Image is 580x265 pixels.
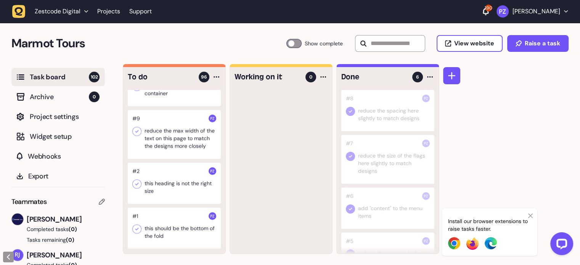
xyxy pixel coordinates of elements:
[69,226,77,233] span: (0)
[454,40,494,47] span: View website
[30,111,100,122] span: Project settings
[11,108,105,126] button: Project settings
[525,40,560,47] span: Raise a task
[28,171,100,181] span: Export
[11,225,99,233] button: Completed tasks(0)
[448,237,460,249] img: Chrome Extension
[128,72,193,82] h4: To do
[201,74,207,80] span: 96
[30,72,89,82] span: Task board
[422,192,430,200] img: Paris Zisis
[11,127,105,146] button: Widget setup
[437,35,503,52] button: View website
[507,35,569,52] button: Raise a task
[28,151,100,162] span: Webhooks
[422,237,430,245] img: Paris Zisis
[341,72,407,82] h4: Done
[309,74,312,80] span: 0
[35,8,80,15] span: Zestcode Digital
[12,249,23,261] img: Riki-leigh Jones
[12,214,23,225] img: Harry Robinson
[89,72,100,82] span: 102
[496,5,568,18] button: [PERSON_NAME]
[544,229,576,261] iframe: LiveChat chat widget
[89,92,100,102] span: 0
[27,214,105,225] span: [PERSON_NAME]
[513,8,560,15] p: [PERSON_NAME]
[496,5,509,18] img: Paris Zisis
[416,74,419,80] span: 6
[209,212,216,220] img: Paris Zisis
[129,8,152,15] a: Support
[27,250,105,260] span: [PERSON_NAME]
[30,131,100,142] span: Widget setup
[11,236,105,244] button: Tasks remaining(0)
[305,39,343,48] span: Show complete
[11,167,105,185] button: Export
[11,68,105,86] button: Task board102
[11,196,47,207] span: Teammates
[422,140,430,147] img: Paris Zisis
[485,237,497,249] img: Edge Extension
[466,237,479,250] img: Firefox Extension
[11,34,286,53] h2: Marmot Tours
[422,95,430,102] img: Paris Zisis
[485,5,492,11] div: 190
[209,167,216,175] img: Paris Zisis
[30,92,89,102] span: Archive
[66,236,74,243] span: (0)
[97,5,120,18] a: Projects
[12,5,93,18] button: Zestcode Digital
[209,115,216,122] img: Paris Zisis
[235,72,300,82] h4: Working on it
[448,217,531,233] p: Install our browser extensions to raise tasks faster.
[11,147,105,165] button: Webhooks
[11,88,105,106] button: Archive0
